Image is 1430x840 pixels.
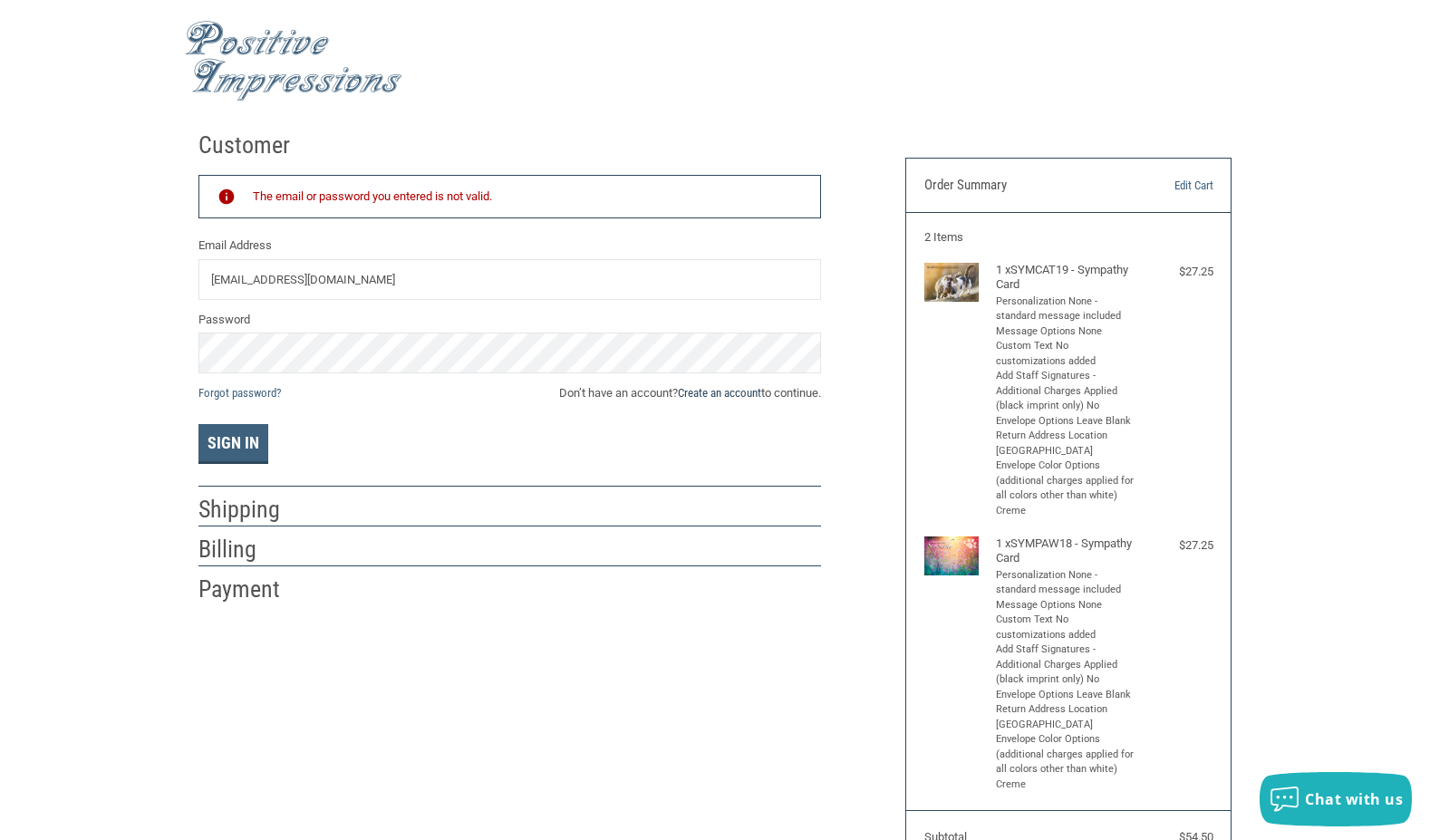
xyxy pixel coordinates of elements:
li: Return Address Location [GEOGRAPHIC_DATA] [996,702,1136,732]
h3: 2 Items [924,230,1213,245]
li: Envelope Color Options (additional charges applied for all colors other than white) Creme [996,732,1136,792]
h2: Billing [198,535,304,565]
label: Email Address [198,237,821,255]
h2: Payment [198,574,304,604]
li: Personalization None - standard message included [996,568,1136,598]
button: Sign In [198,424,268,464]
li: Message Options None [996,324,1136,340]
button: Chat with us [1260,772,1412,826]
div: $27.25 [1141,263,1213,281]
li: Custom Text No customizations added [996,613,1136,642]
li: Message Options None [996,598,1136,613]
li: Envelope Options Leave Blank [996,414,1136,430]
a: Forgot password? [198,386,281,400]
li: Envelope Options Leave Blank [996,688,1136,703]
h2: Shipping [198,495,304,525]
li: Add Staff Signatures - Additional Charges Applied (black imprint only) No [996,642,1136,688]
span: Chat with us [1305,789,1403,809]
img: Positive Impressions [185,21,402,101]
div: The email or password you entered is not valid. [253,188,803,207]
h3: Order Summary [924,177,1121,195]
a: Create an account [678,386,761,400]
h4: 1 x SYMCAT19 - Sympathy Card [996,263,1136,293]
li: Custom Text No customizations added [996,339,1136,369]
h2: Customer [198,130,304,160]
li: Envelope Color Options (additional charges applied for all colors other than white) Creme [996,459,1136,518]
div: $27.25 [1141,536,1213,555]
h4: 1 x SYMPAW18 - Sympathy Card [996,536,1136,566]
li: Personalization None - standard message included [996,294,1136,324]
li: Return Address Location [GEOGRAPHIC_DATA] [996,429,1136,459]
span: Don’t have an account? to continue. [559,384,821,402]
a: Edit Cart [1120,177,1213,195]
label: Password [198,311,821,329]
li: Add Staff Signatures - Additional Charges Applied (black imprint only) No [996,369,1136,414]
